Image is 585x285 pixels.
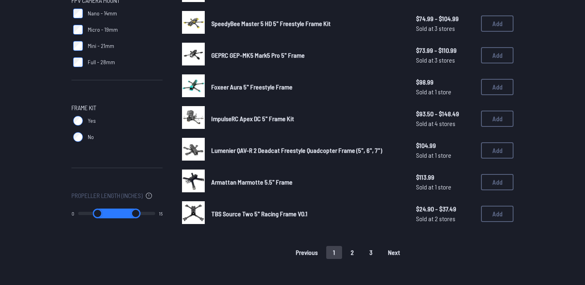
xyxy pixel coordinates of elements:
span: Foxeer Aura 5" Freestyle Frame [211,83,292,91]
a: image [182,170,205,195]
span: $113.99 [416,172,474,182]
input: Mini - 21mm [73,41,83,51]
button: Add [481,111,513,127]
span: $104.99 [416,141,474,150]
a: Armattan Marmotte 5.5" Frame [211,177,403,187]
span: Sold at 1 store [416,150,474,160]
a: TBS Source Two 5" Racing Frame V0.1 [211,209,403,219]
span: $24.90 - $37.49 [416,204,474,214]
img: image [182,106,205,129]
span: $93.50 - $148.49 [416,109,474,119]
span: Nano - 14mm [88,9,117,17]
span: $73.99 - $110.99 [416,46,474,55]
button: Add [481,142,513,159]
a: image [182,74,205,100]
span: Propeller Length (Inches) [71,191,143,200]
span: Armattan Marmotte 5.5" Frame [211,178,292,186]
span: Mini - 21mm [88,42,114,50]
img: image [182,138,205,161]
a: GEPRC GEP-MK5 Mark5 Pro 5" Frame [211,50,403,60]
span: Sold at 1 store [416,87,474,97]
button: Add [481,79,513,95]
span: No [88,133,94,141]
span: Sold at 3 stores [416,24,474,33]
span: Sold at 1 store [416,182,474,192]
input: No [73,132,83,142]
button: 1 [326,246,342,259]
button: 2 [344,246,361,259]
span: Sold at 2 stores [416,214,474,224]
span: $74.99 - $104.99 [416,14,474,24]
a: image [182,106,205,131]
span: Full - 28mm [88,58,115,66]
a: image [182,201,205,226]
span: TBS Source Two 5" Racing Frame V0.1 [211,210,308,218]
input: Full - 28mm [73,57,83,67]
span: Micro - 19mm [88,26,118,34]
span: Yes [88,117,96,125]
button: Add [481,174,513,190]
span: Sold at 3 stores [416,55,474,65]
span: Frame Kit [71,103,96,113]
input: Micro - 19mm [73,25,83,35]
a: image [182,43,205,68]
output: 15 [159,210,162,217]
span: Sold at 4 stores [416,119,474,128]
output: 0 [71,210,74,217]
img: image [182,201,205,224]
span: GEPRC GEP-MK5 Mark5 Pro 5" Frame [211,51,305,59]
a: ImpulseRC Apex DC 5" Frame Kit [211,114,403,124]
button: Add [481,206,513,222]
input: Yes [73,116,83,126]
img: image [182,170,205,192]
img: image [182,74,205,97]
a: Foxeer Aura 5" Freestyle Frame [211,82,403,92]
span: Next [388,249,400,256]
img: image [182,11,205,34]
button: 3 [362,246,379,259]
button: Add [481,47,513,63]
span: ImpulseRC Apex DC 5" Frame Kit [211,115,294,122]
a: SpeedyBee Master 5 HD 5" Freestyle Frame Kit [211,19,403,28]
button: Add [481,15,513,32]
a: image [182,138,205,163]
input: Nano - 14mm [73,9,83,18]
img: image [182,43,205,65]
a: image [182,11,205,36]
span: $98.99 [416,77,474,87]
button: Next [381,246,407,259]
a: Lumenier QAV-R 2 Deadcat Freestyle Quadcopter Frame (5", 6", 7") [211,146,403,155]
span: Lumenier QAV-R 2 Deadcat Freestyle Quadcopter Frame (5", 6", 7") [211,146,382,154]
span: SpeedyBee Master 5 HD 5" Freestyle Frame Kit [211,20,331,27]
